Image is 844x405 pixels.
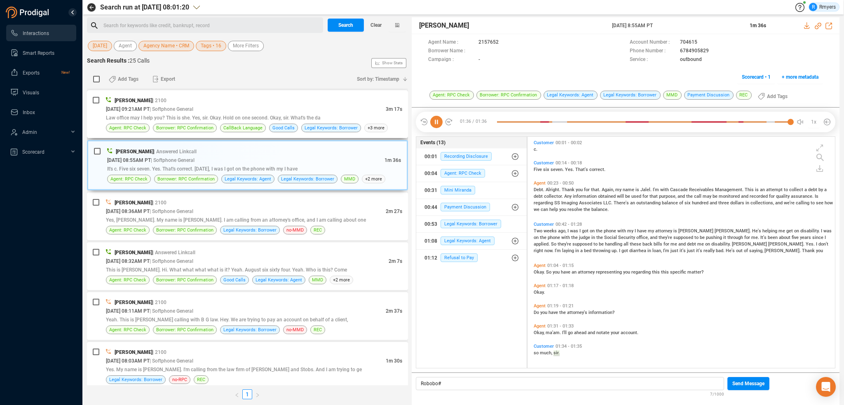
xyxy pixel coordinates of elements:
span: +3 more [364,124,388,132]
span: got [582,228,590,234]
span: Tags • 16 [201,41,221,51]
span: Recording Disclosure [441,152,492,161]
a: ExportsNew! [10,64,70,81]
span: Add Tags [118,73,138,86]
button: 00:04Agent: RPC Check [416,165,527,182]
span: call [694,194,703,199]
span: for [584,187,591,192]
span: with [660,187,670,192]
div: 00:53 [424,218,437,231]
span: office, [636,235,650,240]
span: He's [752,228,762,234]
span: Cascade [670,187,689,192]
button: Agency Name • CRM [138,41,194,51]
span: Yes. [806,241,816,247]
span: Five [534,167,543,172]
span: [DATE] 09:21AM PT [106,106,150,112]
span: calling [796,200,811,206]
span: Good Calls [272,124,295,132]
span: five [792,235,800,240]
span: and [710,200,718,206]
span: disability. [711,241,732,247]
span: a [580,248,584,253]
a: Inbox [10,104,70,120]
span: and [741,194,750,199]
button: More Filters [228,41,264,51]
span: that. [591,187,602,192]
span: Security [618,235,636,240]
div: 01:08 [424,234,437,248]
li: Interactions [6,25,76,41]
span: about [779,235,792,240]
span: Export [161,73,175,86]
div: Rmyers [809,3,836,11]
button: 00:31Mini Miranda [416,182,527,199]
span: [PERSON_NAME] [732,241,768,247]
span: in [647,248,652,253]
span: me [697,241,705,247]
span: CallBack Language [223,124,263,132]
button: Clear [364,19,389,32]
span: [DATE] [93,41,107,51]
span: in [591,235,596,240]
span: I [635,228,637,234]
span: [DATE] 08:55AM PT [107,157,151,163]
span: Any [564,194,573,199]
span: me. [751,235,760,240]
span: Is [815,194,818,199]
span: Mini Miranda [441,186,475,194]
span: through [727,235,744,240]
button: 00:53Legal Keywords: Borrower [416,216,527,232]
span: Legal Keywords: Borrower [223,226,277,234]
span: Agent: RPC Check [109,226,146,234]
span: This [745,187,755,192]
span: Show Stats [382,14,403,112]
div: 00:04 [424,167,437,180]
span: Inbox [23,110,35,115]
span: and [678,194,686,199]
span: purpose, [659,194,678,199]
span: on [794,228,800,234]
span: balance. [591,207,609,212]
span: to [694,235,700,240]
span: Legal Keywords: Borrower [281,175,334,183]
span: +2 more [362,175,385,183]
span: Again, [602,187,615,192]
span: Agent: RPC Check [109,124,146,132]
span: R [812,3,815,11]
span: on [534,235,540,240]
button: 00:01Recording Disclosure [416,148,527,165]
button: 01:08Legal Keywords: Agent [416,233,527,249]
button: Agent [114,41,137,51]
span: I [825,235,826,240]
span: c. [534,147,537,152]
span: Associates [579,200,603,206]
span: I [619,248,621,253]
span: assurance. [791,194,815,199]
span: bad. [716,248,726,253]
span: name [623,187,635,192]
span: Imaging [561,200,579,206]
button: Show Stats [371,58,406,68]
span: applied. [534,241,551,247]
span: I'm [663,248,671,253]
span: attorney [655,228,673,234]
span: the [596,228,604,234]
span: see [816,200,825,206]
span: a [804,187,808,192]
span: | Softphone General [151,157,195,163]
span: supposed [673,235,694,240]
span: hundred [692,200,710,206]
span: we [534,207,541,212]
span: is [673,228,678,234]
span: Legal Keywords: Agent [225,175,271,183]
span: Agency Name • CRM [143,41,189,51]
span: up. [612,248,619,253]
span: collect [789,187,804,192]
span: Clear [370,19,382,32]
div: 00:01 [424,150,437,163]
span: resolve [567,207,584,212]
span: Sort by: Timestamp [357,73,399,86]
span: | Softphone General [150,106,193,112]
span: a [824,187,827,192]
